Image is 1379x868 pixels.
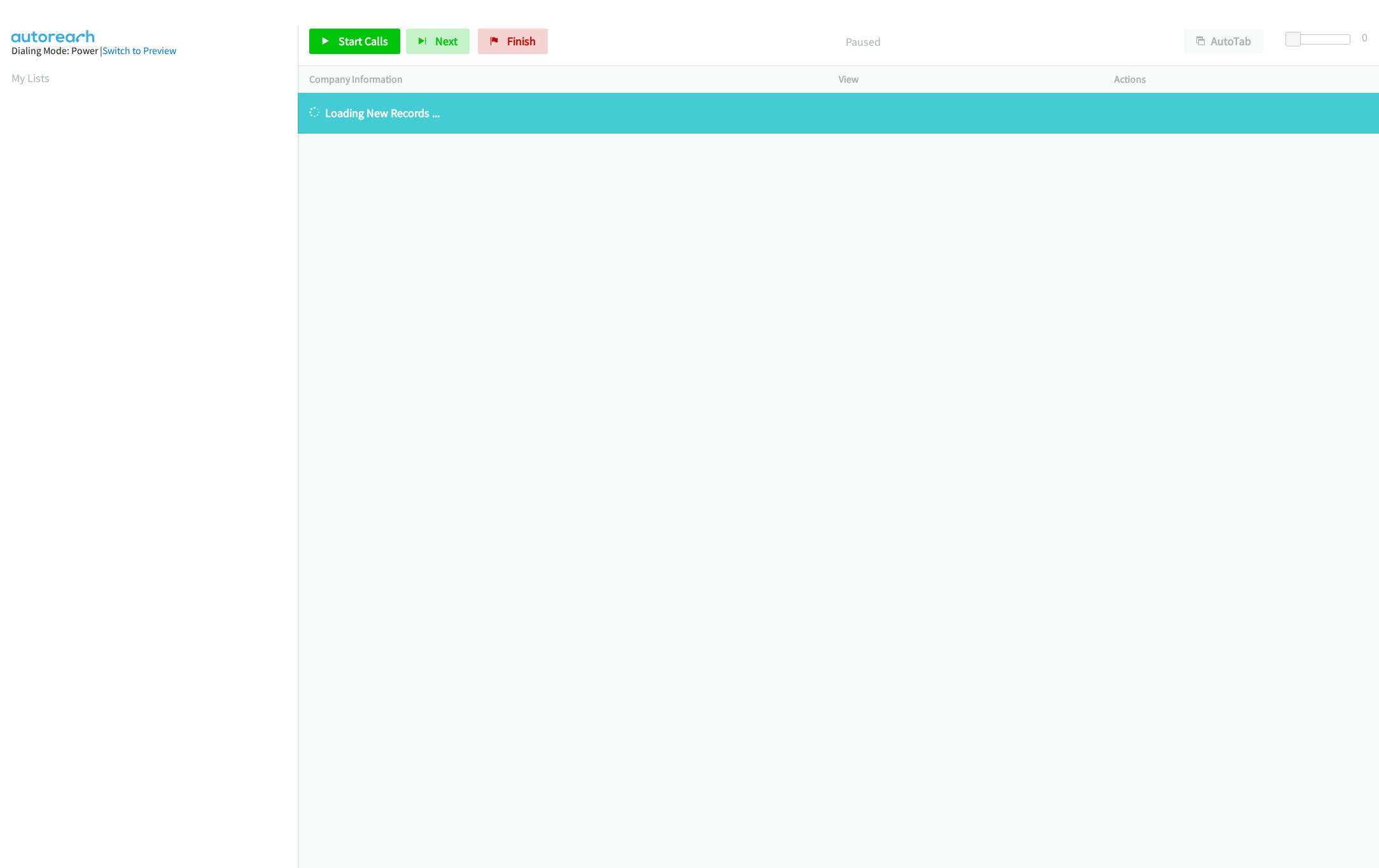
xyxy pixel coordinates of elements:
div: 0 [1362,29,1368,46]
p: Company Information [309,72,816,87]
p: Loading New Records ... [309,104,1368,121]
button: Next [406,29,470,54]
p: Actions [1114,72,1368,87]
span: Start Calls [339,34,388,48]
div: Dialing Mode: Power | [11,43,286,59]
button: AutoTab [1184,29,1263,54]
a: Switch to Preview [102,45,176,57]
p: View [839,72,1092,87]
a: Finish [478,29,548,54]
div: Delay between calls (in seconds) [1292,34,1350,45]
iframe: Dialpad [11,98,298,702]
a: My Lists [11,71,50,85]
a: Start Calls [309,29,400,54]
span: Finish [507,34,536,48]
span: Next [435,34,458,48]
p: Paused [565,33,1161,50]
